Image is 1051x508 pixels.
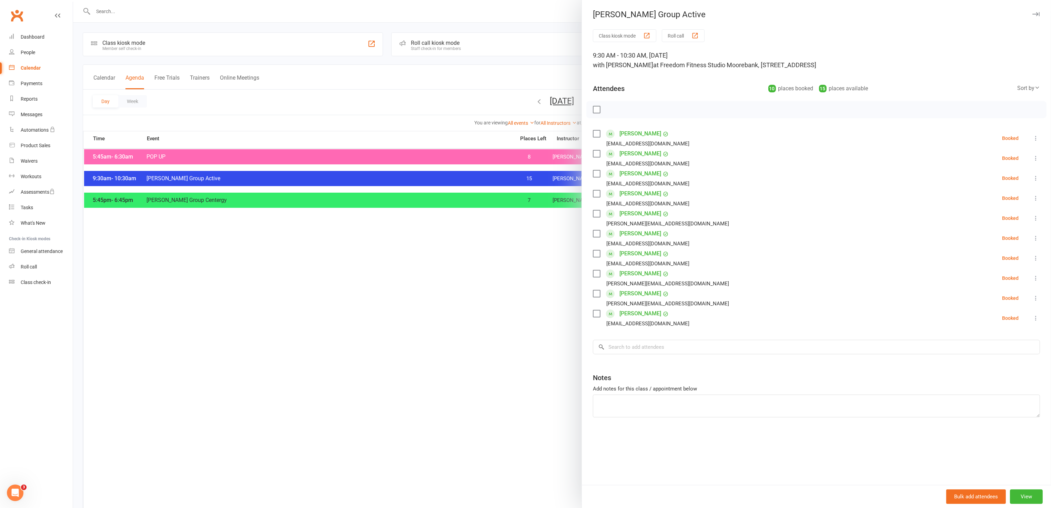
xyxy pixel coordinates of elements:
[1002,276,1019,281] div: Booked
[21,81,42,86] div: Payments
[21,65,41,71] div: Calendar
[9,169,73,184] a: Workouts
[21,280,51,285] div: Class check-in
[619,228,661,239] a: [PERSON_NAME]
[1002,176,1019,181] div: Booked
[1017,84,1040,93] div: Sort by
[606,299,729,308] div: [PERSON_NAME][EMAIL_ADDRESS][DOMAIN_NAME]
[21,248,63,254] div: General attendance
[1002,316,1019,321] div: Booked
[9,107,73,122] a: Messages
[593,51,1040,70] div: 9:30 AM - 10:30 AM, [DATE]
[768,84,813,93] div: places booked
[7,485,23,501] iframe: Intercom live chat
[9,122,73,138] a: Automations
[1002,156,1019,161] div: Booked
[21,220,46,226] div: What's New
[619,288,661,299] a: [PERSON_NAME]
[593,29,656,42] button: Class kiosk mode
[9,91,73,107] a: Reports
[593,385,1040,393] div: Add notes for this class / appointment below
[606,319,689,328] div: [EMAIL_ADDRESS][DOMAIN_NAME]
[768,85,776,92] div: 10
[9,29,73,45] a: Dashboard
[662,29,705,42] button: Roll call
[1002,296,1019,301] div: Booked
[9,200,73,215] a: Tasks
[1002,216,1019,221] div: Booked
[9,76,73,91] a: Payments
[21,189,55,195] div: Assessments
[606,179,689,188] div: [EMAIL_ADDRESS][DOMAIN_NAME]
[606,219,729,228] div: [PERSON_NAME][EMAIL_ADDRESS][DOMAIN_NAME]
[606,259,689,268] div: [EMAIL_ADDRESS][DOMAIN_NAME]
[606,279,729,288] div: [PERSON_NAME][EMAIL_ADDRESS][DOMAIN_NAME]
[619,128,661,139] a: [PERSON_NAME]
[8,7,26,24] a: Clubworx
[1002,256,1019,261] div: Booked
[9,138,73,153] a: Product Sales
[9,215,73,231] a: What's New
[582,10,1051,19] div: [PERSON_NAME] Group Active
[1010,489,1043,504] button: View
[619,268,661,279] a: [PERSON_NAME]
[946,489,1006,504] button: Bulk add attendees
[21,34,44,40] div: Dashboard
[9,45,73,60] a: People
[819,85,827,92] div: 15
[593,61,653,69] span: with [PERSON_NAME]
[606,139,689,148] div: [EMAIL_ADDRESS][DOMAIN_NAME]
[593,340,1040,354] input: Search to add attendees
[21,96,38,102] div: Reports
[9,275,73,290] a: Class kiosk mode
[21,127,49,133] div: Automations
[21,158,38,164] div: Waivers
[819,84,868,93] div: places available
[9,259,73,275] a: Roll call
[593,373,611,383] div: Notes
[21,485,27,490] span: 3
[1002,196,1019,201] div: Booked
[606,199,689,208] div: [EMAIL_ADDRESS][DOMAIN_NAME]
[21,205,33,210] div: Tasks
[653,61,816,69] span: at Freedom Fitness Studio Moorebank, [STREET_ADDRESS]
[619,148,661,159] a: [PERSON_NAME]
[21,112,42,117] div: Messages
[21,50,35,55] div: People
[9,153,73,169] a: Waivers
[606,159,689,168] div: [EMAIL_ADDRESS][DOMAIN_NAME]
[619,188,661,199] a: [PERSON_NAME]
[619,168,661,179] a: [PERSON_NAME]
[21,174,41,179] div: Workouts
[619,248,661,259] a: [PERSON_NAME]
[9,184,73,200] a: Assessments
[606,239,689,248] div: [EMAIL_ADDRESS][DOMAIN_NAME]
[21,264,37,270] div: Roll call
[619,308,661,319] a: [PERSON_NAME]
[9,60,73,76] a: Calendar
[1002,236,1019,241] div: Booked
[21,143,50,148] div: Product Sales
[619,208,661,219] a: [PERSON_NAME]
[9,244,73,259] a: General attendance kiosk mode
[593,84,625,93] div: Attendees
[1002,136,1019,141] div: Booked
